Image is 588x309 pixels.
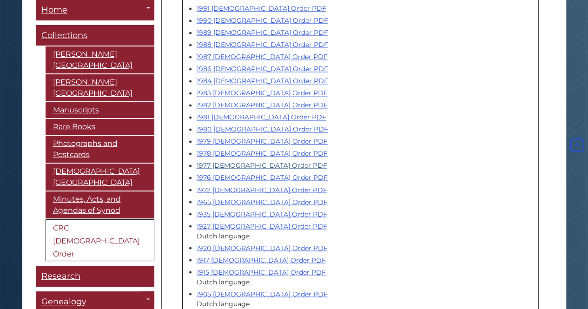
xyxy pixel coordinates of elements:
a: 1984 [DEMOGRAPHIC_DATA] Order PDF [197,77,328,85]
a: Minutes, Acts, and Agendas of Synod [46,192,154,219]
a: 1990 [DEMOGRAPHIC_DATA] Order PDF [197,16,328,25]
div: Dutch language [197,277,534,287]
a: 1915 [DEMOGRAPHIC_DATA] Order PDF [197,268,326,276]
a: 1983 [DEMOGRAPHIC_DATA] Order PDF [197,89,328,97]
a: [PERSON_NAME][GEOGRAPHIC_DATA] [46,75,154,102]
a: 1986 [DEMOGRAPHIC_DATA] Order PDF [197,65,328,73]
div: Dutch language [197,299,534,309]
a: 1972 [DEMOGRAPHIC_DATA] Order PDF [197,185,327,194]
a: 1965 [DEMOGRAPHIC_DATA] Order PDF [197,197,328,206]
span: Genealogy [41,297,86,307]
a: 1982 [DEMOGRAPHIC_DATA] Order PDF [197,101,328,109]
a: 1988 [DEMOGRAPHIC_DATA] Order PDF [197,40,328,49]
a: 1989 [DEMOGRAPHIC_DATA] Order PDF [197,28,328,37]
span: Research [41,271,80,282]
a: Collections [36,26,154,46]
div: Dutch language [197,231,534,241]
span: Collections [41,31,87,41]
a: Manuscripts [46,103,154,118]
a: 1991 [DEMOGRAPHIC_DATA] Order PDF [197,4,326,13]
a: 1976 [DEMOGRAPHIC_DATA] Order PDF [197,173,328,182]
a: Research [36,266,154,287]
a: [PERSON_NAME][GEOGRAPHIC_DATA] [46,47,154,74]
span: Home [41,5,67,15]
a: [DEMOGRAPHIC_DATA][GEOGRAPHIC_DATA] [46,164,154,191]
a: 1977 [DEMOGRAPHIC_DATA] Order PDF [197,161,327,170]
a: 1980 [DEMOGRAPHIC_DATA] Order PDF [197,125,328,133]
a: CRC [DEMOGRAPHIC_DATA] Order [46,220,154,262]
a: 1920 [DEMOGRAPHIC_DATA] Order PDF [197,243,328,252]
a: 1987 [DEMOGRAPHIC_DATA] Order PDF [197,53,328,61]
a: 1979 [DEMOGRAPHIC_DATA] Order PDF [197,137,328,145]
a: Rare Books [46,119,154,135]
a: 1917 [DEMOGRAPHIC_DATA] Order PDF [197,256,326,264]
a: 1927 [DEMOGRAPHIC_DATA] Order PDF [197,222,327,230]
a: Back to Top [568,141,586,150]
a: 1935 [DEMOGRAPHIC_DATA] Order PDF [197,210,327,218]
a: 1978 [DEMOGRAPHIC_DATA] Order PDF [197,149,328,158]
a: 1981 [DEMOGRAPHIC_DATA] Order PDF [197,113,326,121]
a: Photographs and Postcards [46,136,154,163]
a: 1905 [DEMOGRAPHIC_DATA] Order PDF [197,289,328,298]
